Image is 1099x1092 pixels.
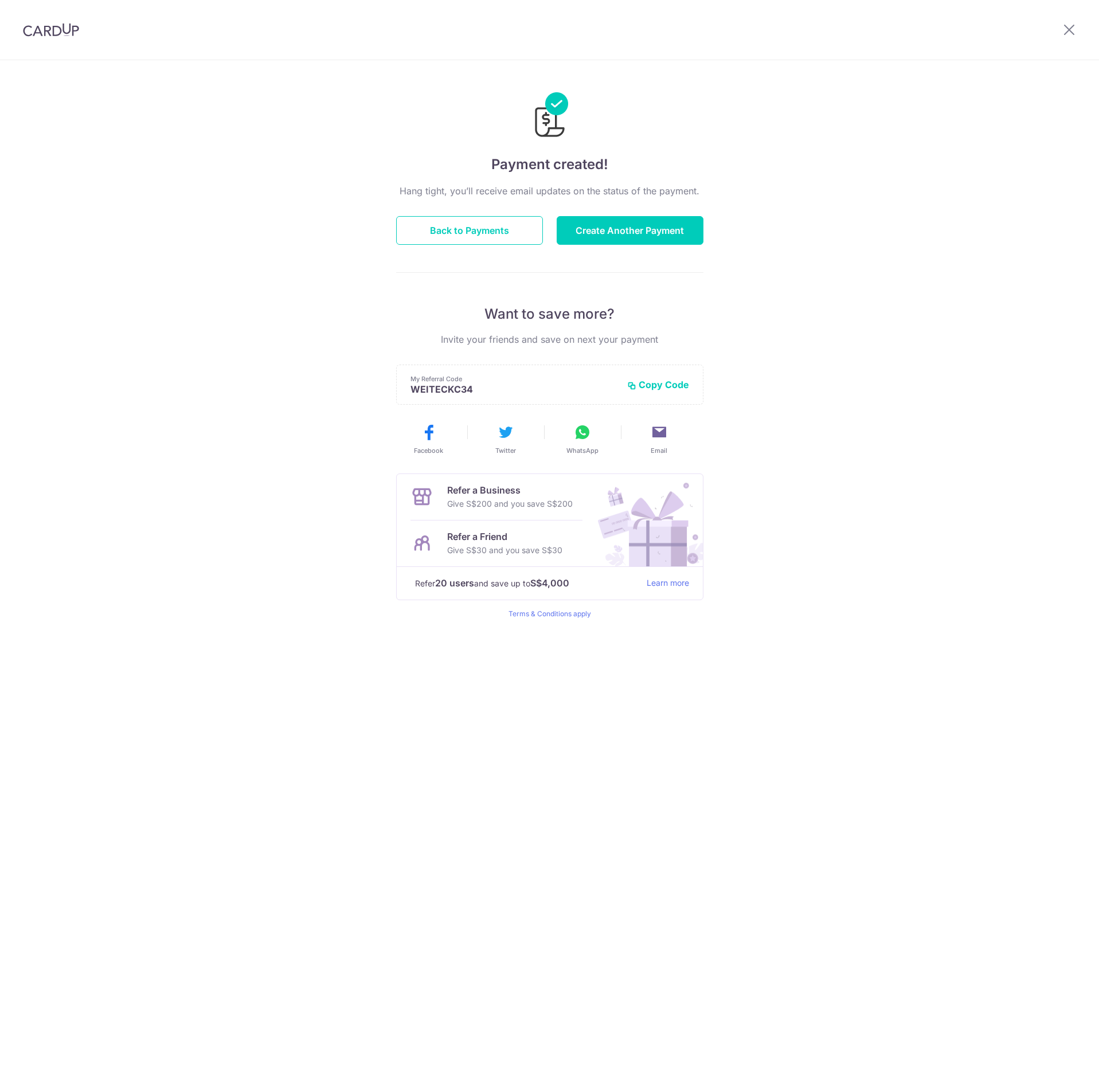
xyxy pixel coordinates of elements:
[447,497,573,511] p: Give S$200 and you save S$200
[410,383,618,395] p: WEITECKC34
[566,446,599,455] span: WhatsApp
[396,184,703,198] p: Hang tight, you’ll receive email updates on the status of the payment.
[557,216,703,245] button: Create Another Payment
[447,543,562,557] p: Give S$30 and you save S$30
[472,423,539,455] button: Twitter
[23,23,79,37] img: CardUp
[435,576,474,590] strong: 20 users
[395,423,463,455] button: Facebook
[651,446,667,455] span: Email
[410,374,618,383] p: My Referral Code
[447,530,562,543] p: Refer a Friend
[495,446,516,455] span: Twitter
[447,483,573,497] p: Refer a Business
[647,576,689,590] a: Learn more
[414,446,443,455] span: Facebook
[625,423,693,455] button: Email
[627,379,689,390] button: Copy Code
[549,423,616,455] button: WhatsApp
[396,332,703,346] p: Invite your friends and save on next your payment
[509,609,591,618] a: Terms & Conditions apply
[415,576,638,590] p: Refer and save up to
[530,576,569,590] strong: S$4,000
[396,154,703,175] h4: Payment created!
[396,216,543,245] button: Back to Payments
[531,92,568,140] img: Payments
[587,474,703,566] img: Refer
[396,305,703,323] p: Want to save more?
